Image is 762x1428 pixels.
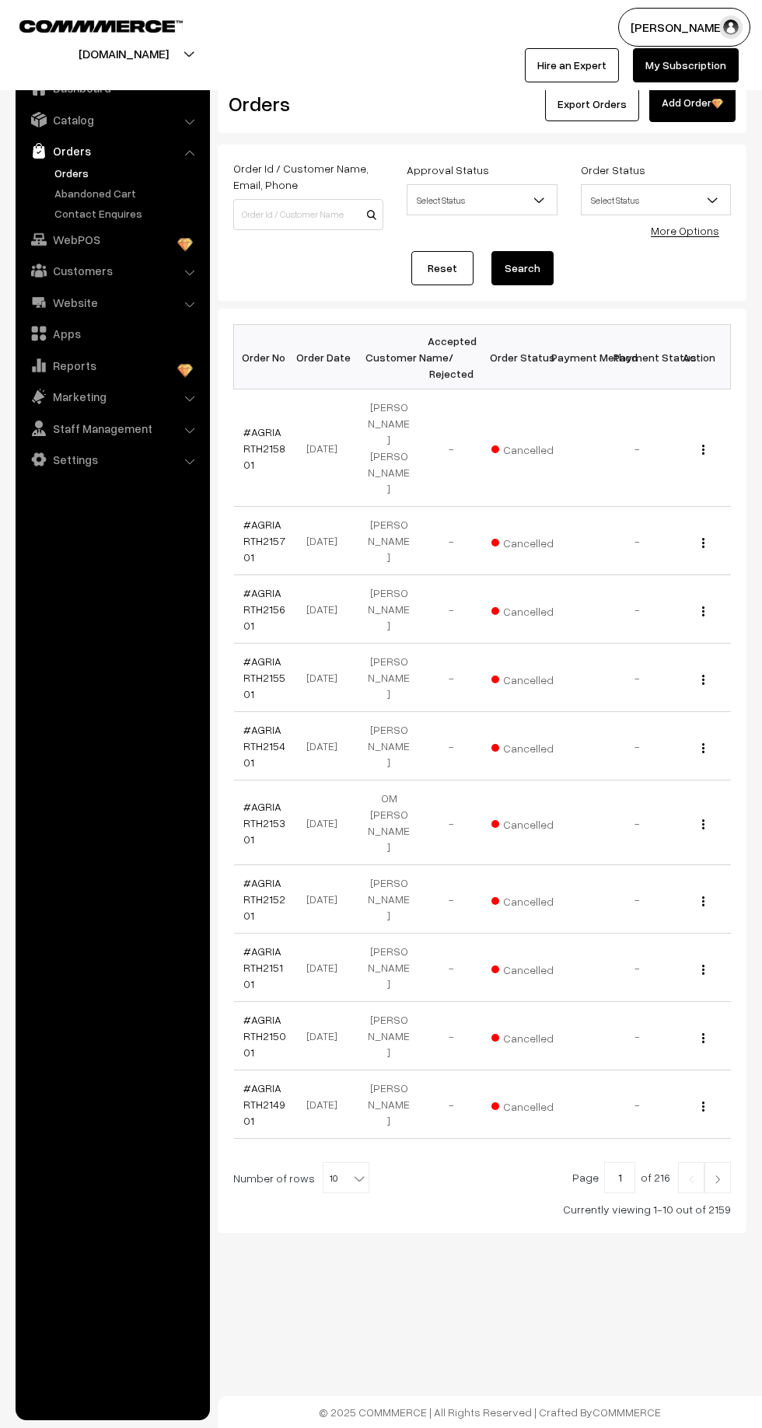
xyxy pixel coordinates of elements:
[295,712,358,780] td: [DATE]
[420,507,482,575] td: -
[525,48,619,82] a: Hire an Expert
[407,184,557,215] span: Select Status
[19,445,204,473] a: Settings
[420,575,482,644] td: -
[19,382,204,410] a: Marketing
[606,712,669,780] td: -
[243,586,285,632] a: #AGRIARTH215601
[295,389,358,507] td: [DATE]
[491,736,569,756] span: Cancelled
[358,644,420,712] td: [PERSON_NAME]
[233,199,383,230] input: Order Id / Customer Name / Customer Email / Customer Phone
[243,723,285,769] a: #AGRIARTH215401
[606,575,669,644] td: -
[295,507,358,575] td: [DATE]
[243,655,285,700] a: #AGRIARTH215501
[19,257,204,285] a: Customers
[702,743,704,753] img: Menu
[295,1070,358,1139] td: [DATE]
[295,934,358,1002] td: [DATE]
[572,1171,599,1184] span: Page
[233,1201,731,1217] div: Currently viewing 1-10 out of 2159
[358,712,420,780] td: [PERSON_NAME]
[19,137,204,165] a: Orders
[649,86,736,122] a: Add Order
[606,780,669,865] td: -
[491,812,569,833] span: Cancelled
[19,16,156,34] a: COMMMERCE
[19,288,204,316] a: Website
[618,8,750,47] button: [PERSON_NAME]
[218,1396,762,1428] footer: © 2025 COMMMERCE | All Rights Reserved | Crafted By
[19,106,204,134] a: Catalog
[243,1081,285,1127] a: #AGRIARTH214901
[702,1033,704,1043] img: Menu
[295,325,358,389] th: Order Date
[491,438,569,458] span: Cancelled
[702,819,704,829] img: Menu
[229,92,382,116] h2: Orders
[491,889,569,910] span: Cancelled
[19,20,183,32] img: COMMMERCE
[711,1175,725,1184] img: Right
[592,1405,661,1419] a: COMMMERCE
[420,712,482,780] td: -
[606,507,669,575] td: -
[420,389,482,507] td: -
[19,319,204,347] a: Apps
[358,507,420,575] td: [PERSON_NAME]
[243,944,283,990] a: #AGRIARTH215101
[358,1002,420,1070] td: [PERSON_NAME]
[295,1002,358,1070] td: [DATE]
[358,780,420,865] td: OM [PERSON_NAME]
[295,865,358,934] td: [DATE]
[633,48,739,82] a: My Subscription
[358,575,420,644] td: [PERSON_NAME]
[491,1095,569,1115] span: Cancelled
[51,165,204,181] a: Orders
[233,160,383,193] label: Order Id / Customer Name, Email, Phone
[702,606,704,616] img: Menu
[606,389,669,507] td: -
[358,1070,420,1139] td: [PERSON_NAME]
[606,1002,669,1070] td: -
[19,351,204,379] a: Reports
[295,780,358,865] td: [DATE]
[702,1102,704,1112] img: Menu
[669,325,731,389] th: Action
[420,325,482,389] th: Accepted / Rejected
[544,325,606,389] th: Payment Method
[491,958,569,978] span: Cancelled
[420,1070,482,1139] td: -
[51,185,204,201] a: Abandoned Cart
[323,1162,369,1193] span: 10
[358,325,420,389] th: Customer Name
[407,162,489,178] label: Approval Status
[51,205,204,222] a: Contact Enquires
[420,934,482,1002] td: -
[491,251,554,285] button: Search
[295,575,358,644] td: [DATE]
[420,865,482,934] td: -
[19,225,204,253] a: WebPOS
[243,800,285,846] a: #AGRIARTH215301
[606,865,669,934] td: -
[606,325,669,389] th: Payment Status
[491,668,569,688] span: Cancelled
[651,224,719,237] a: More Options
[606,644,669,712] td: -
[420,1002,482,1070] td: -
[581,184,731,215] span: Select Status
[581,162,645,178] label: Order Status
[323,1163,369,1194] span: 10
[411,251,474,285] a: Reset
[407,187,556,214] span: Select Status
[420,644,482,712] td: -
[702,896,704,906] img: Menu
[24,34,223,73] button: [DOMAIN_NAME]
[243,1013,286,1059] a: #AGRIARTH215001
[491,599,569,620] span: Cancelled
[702,965,704,975] img: Menu
[243,425,285,471] a: #AGRIARTH215801
[19,414,204,442] a: Staff Management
